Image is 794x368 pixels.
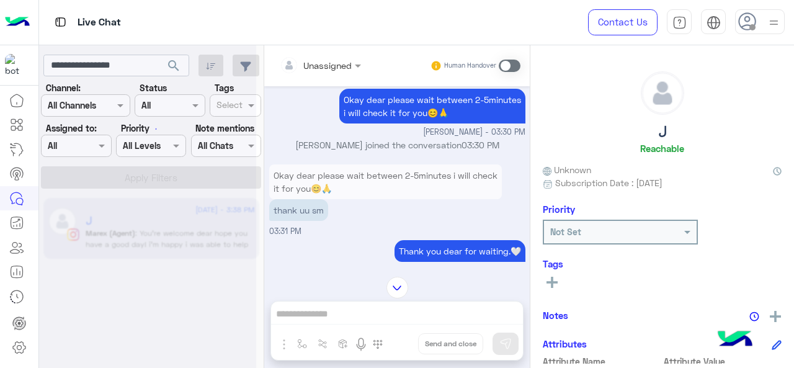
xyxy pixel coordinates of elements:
div: Select [215,98,243,114]
p: Live Chat [78,14,121,31]
h6: Attributes [543,338,587,349]
button: Send and close [418,333,483,354]
img: 317874714732967 [5,54,27,76]
img: tab [707,16,721,30]
span: Unknown [543,163,591,176]
p: 11/9/2025, 3:35 PM [395,240,525,262]
p: 11/9/2025, 3:31 PM [269,164,502,199]
img: profile [766,15,782,30]
img: scroll [386,277,408,298]
div: loading... [136,118,158,140]
img: notes [749,312,759,321]
img: tab [672,16,687,30]
img: defaultAdmin.png [641,72,684,114]
h6: Priority [543,204,575,215]
img: tab [53,14,68,30]
h5: ل [658,124,667,138]
h6: Tags [543,258,782,269]
img: Logo [5,9,30,35]
span: [PERSON_NAME] - 03:30 PM [423,127,525,138]
span: 03:31 PM [269,227,301,236]
span: 03:30 PM [462,140,499,150]
span: Attribute Name [543,355,661,368]
a: tab [667,9,692,35]
a: Contact Us [588,9,658,35]
img: add [770,311,781,322]
span: Attribute Value [664,355,782,368]
small: Human Handover [444,61,496,71]
p: 11/9/2025, 3:31 PM [269,199,328,221]
span: Subscription Date : [DATE] [555,176,662,189]
h6: Reachable [640,143,684,154]
h6: Notes [543,310,568,321]
p: 11/9/2025, 3:30 PM [339,89,525,123]
p: [PERSON_NAME] joined the conversation [269,138,525,151]
img: hulul-logo.png [713,318,757,362]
